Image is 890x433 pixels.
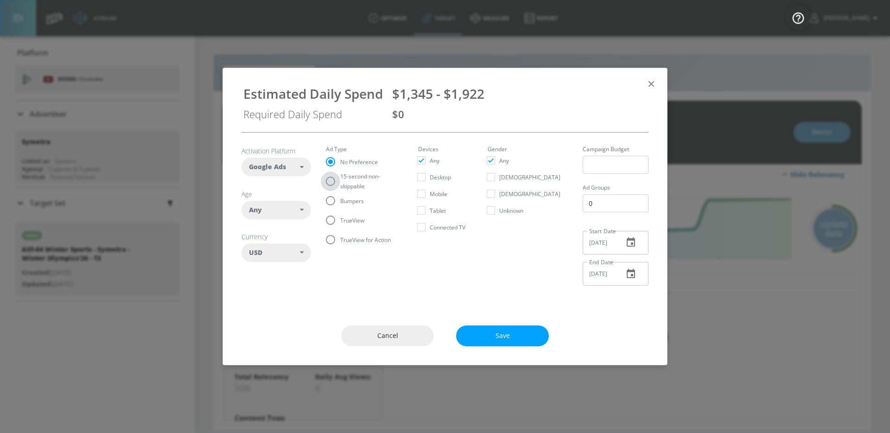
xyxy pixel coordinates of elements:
button: Open Resource Center [785,5,811,31]
span: Mobile [430,189,447,199]
span: 15-second non-skippable [340,172,396,191]
span: Any [249,205,262,215]
span: Any [499,156,509,166]
span: Google Ads [249,162,286,172]
span: Any [430,156,439,166]
h6: Currency [242,232,311,241]
h6: Age [242,190,311,198]
legend: Ad Type [326,146,347,152]
span: $1,345 - $1,922 [392,85,484,102]
button: Cancel [341,325,434,346]
h6: Activation Platform [242,146,311,155]
div: USD [242,243,311,262]
button: Save [456,325,549,346]
span: [DEMOGRAPHIC_DATA] [499,172,560,182]
span: TrueView for Action [340,235,391,245]
div: Estimated Daily Spend [243,85,383,102]
span: TrueView [340,216,364,225]
span: [DEMOGRAPHIC_DATA] [499,189,560,199]
div: Any [242,201,311,219]
span: Save [475,330,530,342]
label: Ad Groups [583,185,648,191]
legend: Gender [488,146,507,152]
div: Google Ads [242,158,311,176]
span: Bumpers [340,196,364,206]
div: Required Daily Spend [243,107,383,121]
span: Desktop [430,172,451,182]
label: Campaign Budget [583,146,648,152]
span: Tablet [430,206,446,216]
span: Unknown [499,206,523,216]
span: USD [249,248,262,257]
span: No Preference [340,157,378,167]
span: Connected TV [430,223,465,232]
span: Cancel [360,330,415,342]
div: $0 [392,107,647,121]
legend: Devices [418,146,439,152]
